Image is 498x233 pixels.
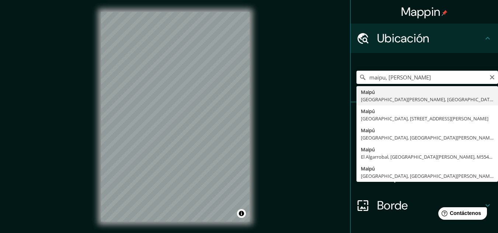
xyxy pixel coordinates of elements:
div: Ubicación [351,24,498,53]
iframe: Lanzador de widgets de ayuda [432,204,490,225]
font: [GEOGRAPHIC_DATA], [STREET_ADDRESS][PERSON_NAME] [361,115,488,122]
font: Maipú [361,165,375,172]
button: Claro [489,73,495,80]
font: Ubicación [377,31,429,46]
font: Maipú [361,89,375,95]
font: Maipú [361,146,375,153]
canvas: Mapa [101,12,250,222]
div: Borde [351,191,498,220]
input: Elige tu ciudad o zona [356,71,498,84]
button: Activar o desactivar atribución [237,209,246,218]
div: Disposición [351,161,498,191]
font: Maipú [361,127,375,134]
div: Patas [351,102,498,132]
font: Maipú [361,108,375,114]
font: Borde [377,198,408,213]
div: Estilo [351,132,498,161]
font: Mappin [401,4,440,20]
img: pin-icon.png [442,10,447,16]
font: [GEOGRAPHIC_DATA][PERSON_NAME], [GEOGRAPHIC_DATA] [361,96,494,103]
